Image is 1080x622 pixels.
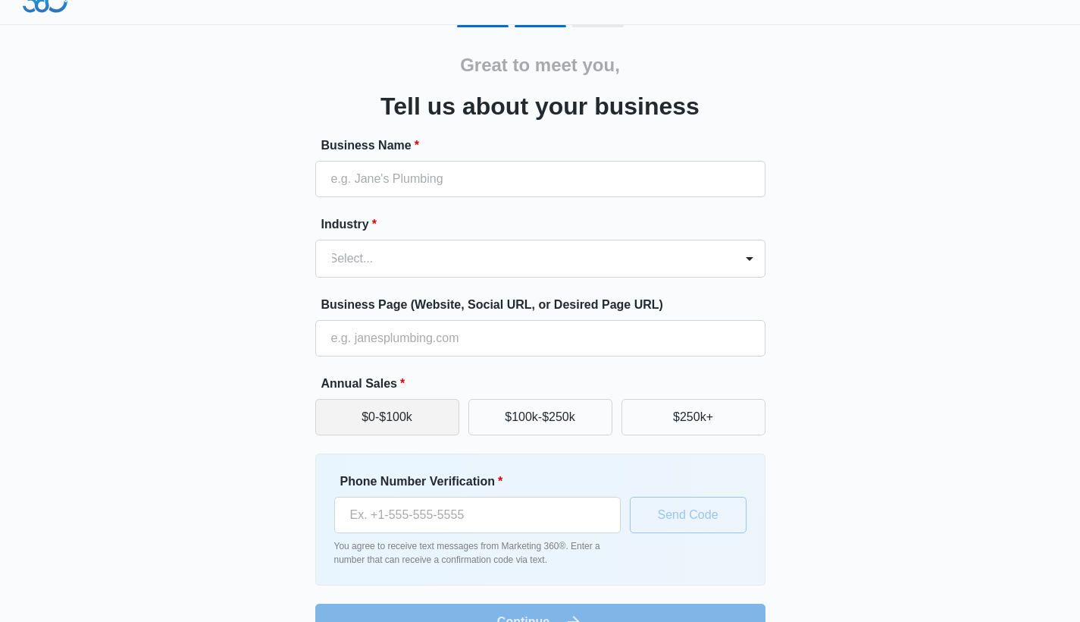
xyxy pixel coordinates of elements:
[340,473,627,491] label: Phone Number Verification
[334,497,621,533] input: Ex. +1-555-555-5555
[315,399,459,435] button: $0-$100k
[621,399,765,435] button: $250k+
[334,539,621,567] p: You agree to receive text messages from Marketing 360®. Enter a number that can receive a confirm...
[380,88,700,124] h3: Tell us about your business
[315,320,765,357] input: e.g. janesplumbing.com
[315,161,765,197] input: e.g. Jane's Plumbing
[321,375,772,393] label: Annual Sales
[321,215,772,234] label: Industry
[468,399,612,435] button: $100k-$250k
[321,296,772,314] label: Business Page (Website, Social URL, or Desired Page URL)
[321,137,772,155] label: Business Name
[460,52,620,79] h2: Great to meet you,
